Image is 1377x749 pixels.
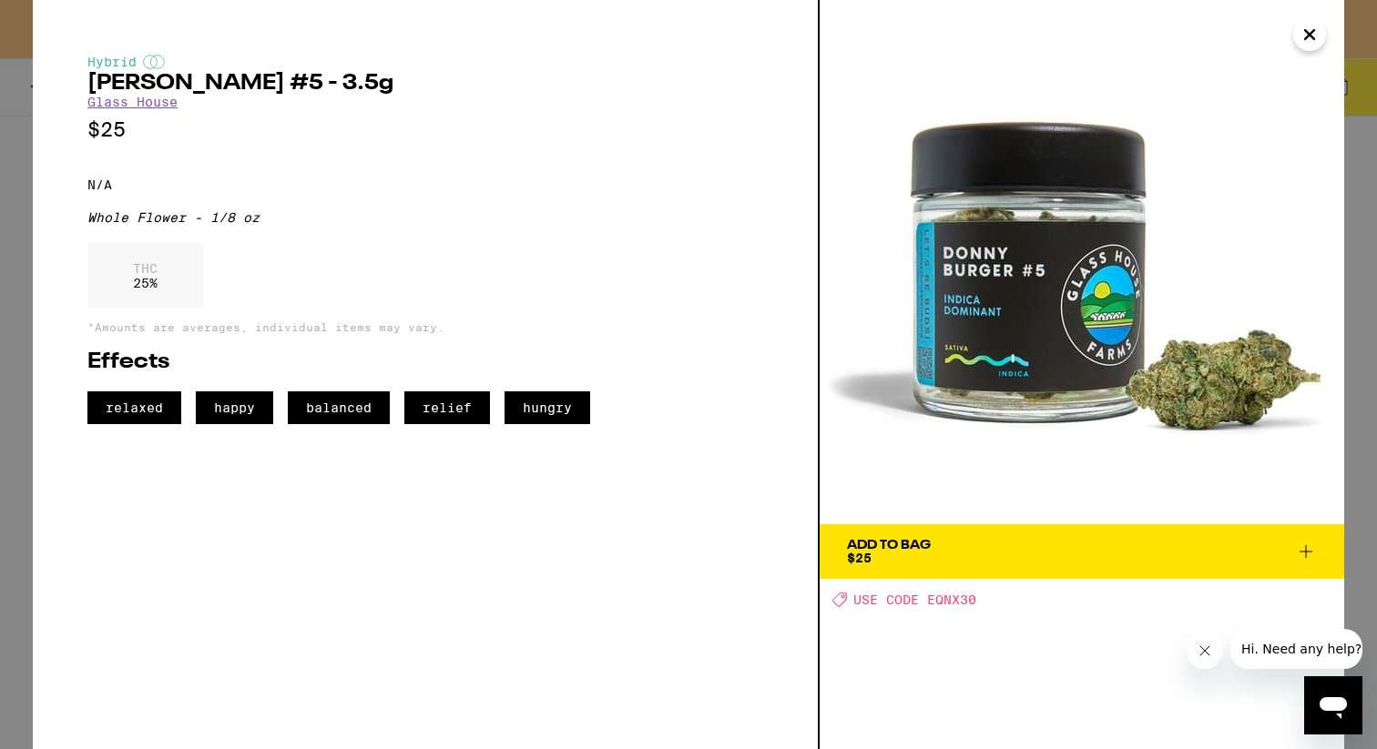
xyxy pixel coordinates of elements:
span: relief [404,391,490,424]
span: happy [196,391,273,424]
div: 25 % [87,243,203,309]
h2: [PERSON_NAME] #5 - 3.5g [87,73,763,95]
div: Add To Bag [847,539,931,552]
iframe: Close message [1187,633,1223,669]
p: THC [133,261,158,276]
p: $25 [87,118,763,141]
p: *Amounts are averages, individual items may vary. [87,321,763,333]
iframe: Button to launch messaging window [1304,676,1362,734]
div: Whole Flower - 1/8 oz [87,210,763,225]
span: relaxed [87,391,181,424]
a: Glass House [87,95,178,109]
div: Hybrid [87,55,763,69]
button: Close [1293,18,1326,51]
span: balanced [288,391,390,424]
span: USE CODE EQNX30 [853,592,976,607]
button: Add To Bag$25 [820,524,1344,579]
iframe: Message from company [1230,629,1362,669]
span: hungry [505,391,590,424]
span: $25 [847,551,872,565]
h2: Effects [87,351,763,373]
p: N/A [87,177,763,192]
img: hybridColor.svg [143,55,165,69]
